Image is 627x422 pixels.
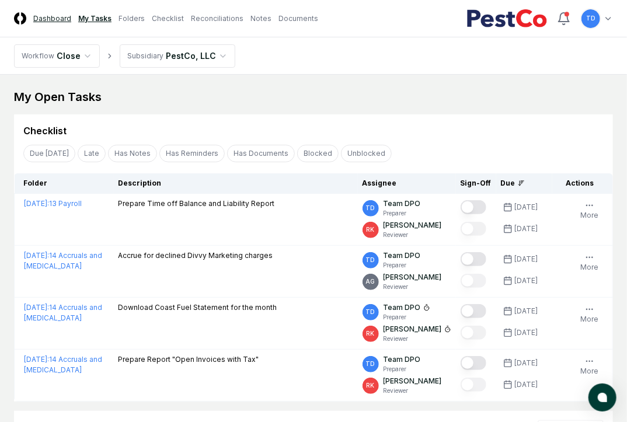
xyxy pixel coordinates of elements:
button: TD [580,8,601,29]
span: AG [366,277,375,286]
button: More [578,354,601,379]
div: Subsidiary [127,51,163,61]
p: [PERSON_NAME] [384,324,442,334]
span: TD [586,14,595,23]
span: [DATE] : [24,303,49,312]
div: [DATE] [515,275,538,286]
div: [DATE] [515,306,538,316]
a: [DATE]:14 Accruals and [MEDICAL_DATA] [24,303,102,322]
button: More [578,198,601,223]
div: Checklist [23,124,67,138]
p: Reviewer [384,334,451,343]
p: Reviewer [384,283,442,291]
img: Logo [14,12,26,25]
button: Blocked [297,145,339,162]
p: Preparer [384,365,421,374]
button: Unblocked [341,145,392,162]
button: More [578,250,601,275]
div: Actions [557,178,604,189]
th: Folder [15,173,114,194]
a: Documents [278,13,318,24]
div: Workflow [22,51,54,61]
button: Has Notes [108,145,157,162]
button: Mark complete [461,356,486,370]
a: [DATE]:14 Accruals and [MEDICAL_DATA] [24,251,102,270]
button: atlas-launcher [588,383,616,411]
p: [PERSON_NAME] [384,376,442,386]
button: Mark complete [461,326,486,340]
div: Due [501,178,548,189]
button: Mark complete [461,378,486,392]
p: Download Coast Fuel Statement for the month [119,302,277,313]
button: More [578,302,601,327]
button: Has Reminders [159,145,225,162]
p: Team DPO [384,302,421,313]
div: [DATE] [515,358,538,368]
span: RK [367,381,375,390]
span: RK [367,225,375,234]
p: Reviewer [384,231,442,239]
div: My Open Tasks [14,89,613,105]
th: Sign-Off [456,173,496,194]
button: Mark complete [461,304,486,318]
img: PestCo logo [466,9,548,28]
span: TD [366,308,375,316]
th: Description [114,173,358,194]
span: RK [367,329,375,338]
p: [PERSON_NAME] [384,272,442,283]
span: TD [366,256,375,264]
p: Preparer [384,209,421,218]
p: [PERSON_NAME] [384,220,442,231]
div: [DATE] [515,202,538,212]
span: TD [366,204,375,212]
div: [DATE] [515,224,538,234]
p: Prepare Report "Open Invoices with Tax" [119,354,259,365]
span: [DATE] : [24,355,49,364]
button: Has Documents [227,145,295,162]
a: Folders [119,13,145,24]
p: Preparer [384,313,430,322]
button: Mark complete [461,252,486,266]
nav: breadcrumb [14,44,235,68]
span: TD [366,360,375,368]
a: Dashboard [33,13,71,24]
p: Accrue for declined Divvy Marketing charges [119,250,273,261]
p: Team DPO [384,250,421,261]
span: [DATE] : [24,199,49,208]
a: Checklist [152,13,184,24]
button: Mark complete [461,222,486,236]
a: Notes [250,13,271,24]
p: Preparer [384,261,421,270]
button: Due Today [23,145,75,162]
button: Late [78,145,106,162]
p: Team DPO [384,198,421,209]
a: My Tasks [78,13,112,24]
th: Assignee [358,173,456,194]
p: Reviewer [384,386,442,395]
a: Reconciliations [191,13,243,24]
div: [DATE] [515,254,538,264]
button: Mark complete [461,274,486,288]
button: Mark complete [461,200,486,214]
div: [DATE] [515,379,538,390]
p: Team DPO [384,354,421,365]
a: [DATE]:13 Payroll [24,199,82,208]
div: [DATE] [515,327,538,338]
p: Prepare Time off Balance and Liability Report [119,198,275,209]
span: [DATE] : [24,251,49,260]
a: [DATE]:14 Accruals and [MEDICAL_DATA] [24,355,102,374]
